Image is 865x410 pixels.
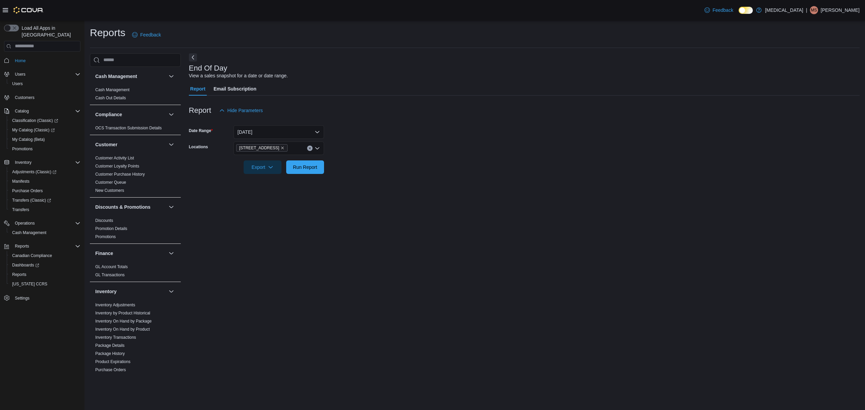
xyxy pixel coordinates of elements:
[9,261,42,269] a: Dashboards
[95,125,162,131] span: OCS Transaction Submission Details
[9,80,80,88] span: Users
[95,226,127,231] span: Promotion Details
[12,70,80,78] span: Users
[1,158,83,167] button: Inventory
[189,72,288,79] div: View a sales snapshot for a date or date range.
[95,264,128,269] a: GL Account Totals
[9,117,61,125] a: Classification (Classic)
[12,262,39,268] span: Dashboards
[9,145,35,153] a: Promotions
[95,343,125,348] span: Package Details
[12,230,46,235] span: Cash Management
[214,82,256,96] span: Email Subscription
[9,177,80,185] span: Manifests
[315,146,320,151] button: Open list of options
[12,57,28,65] a: Home
[95,303,135,307] a: Inventory Adjustments
[811,6,817,14] span: MS
[15,72,25,77] span: Users
[307,146,313,151] button: Clear input
[9,261,80,269] span: Dashboards
[140,31,161,38] span: Feedback
[90,26,125,40] h1: Reports
[7,251,83,260] button: Canadian Compliance
[7,270,83,279] button: Reports
[95,272,125,278] span: GL Transactions
[12,127,55,133] span: My Catalog (Classic)
[95,335,136,340] a: Inventory Transactions
[95,156,134,160] a: Customer Activity List
[190,82,205,96] span: Report
[15,160,31,165] span: Inventory
[12,94,37,102] a: Customers
[95,95,126,101] span: Cash Out Details
[9,196,80,204] span: Transfers (Classic)
[12,169,56,175] span: Adjustments (Classic)
[9,280,50,288] a: [US_STATE] CCRS
[90,124,181,135] div: Compliance
[95,155,134,161] span: Customer Activity List
[167,203,175,211] button: Discounts & Promotions
[1,93,83,102] button: Customers
[95,111,166,118] button: Compliance
[4,53,80,321] nav: Complex example
[95,288,166,295] button: Inventory
[95,264,128,270] span: GL Account Totals
[19,25,80,38] span: Load All Apps in [GEOGRAPHIC_DATA]
[95,141,117,148] h3: Customer
[9,168,80,176] span: Adjustments (Classic)
[12,242,80,250] span: Reports
[12,56,80,65] span: Home
[95,204,150,210] h3: Discounts & Promotions
[95,234,116,239] span: Promotions
[1,70,83,79] button: Users
[95,218,113,223] a: Discounts
[15,296,29,301] span: Settings
[90,154,181,197] div: Customer
[95,172,145,177] a: Customer Purchase History
[14,7,44,14] img: Cova
[9,206,80,214] span: Transfers
[15,244,29,249] span: Reports
[12,146,33,152] span: Promotions
[95,310,150,316] span: Inventory by Product Historical
[15,95,34,100] span: Customers
[189,53,197,61] button: Next
[9,252,80,260] span: Canadian Compliance
[95,367,126,373] span: Purchase Orders
[12,93,80,102] span: Customers
[9,168,59,176] a: Adjustments (Classic)
[248,160,277,174] span: Export
[702,3,736,17] a: Feedback
[9,196,54,204] a: Transfers (Classic)
[227,107,263,114] span: Hide Parameters
[95,351,125,356] a: Package History
[9,271,29,279] a: Reports
[9,187,46,195] a: Purchase Orders
[1,106,83,116] button: Catalog
[90,301,181,393] div: Inventory
[9,145,80,153] span: Promotions
[12,81,23,86] span: Users
[9,280,80,288] span: Washington CCRS
[15,221,35,226] span: Operations
[12,70,28,78] button: Users
[1,293,83,303] button: Settings
[9,135,48,144] a: My Catalog (Beta)
[9,229,49,237] a: Cash Management
[293,164,317,171] span: Run Report
[12,137,45,142] span: My Catalog (Beta)
[189,144,208,150] label: Locations
[95,141,166,148] button: Customer
[765,6,803,14] p: [MEDICAL_DATA]
[236,144,288,152] span: 460 Granville St
[95,111,122,118] h3: Compliance
[7,116,83,125] a: Classification (Classic)
[95,311,150,315] a: Inventory by Product Historical
[1,56,83,66] button: Home
[95,188,124,193] span: New Customers
[95,367,126,372] a: Purchase Orders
